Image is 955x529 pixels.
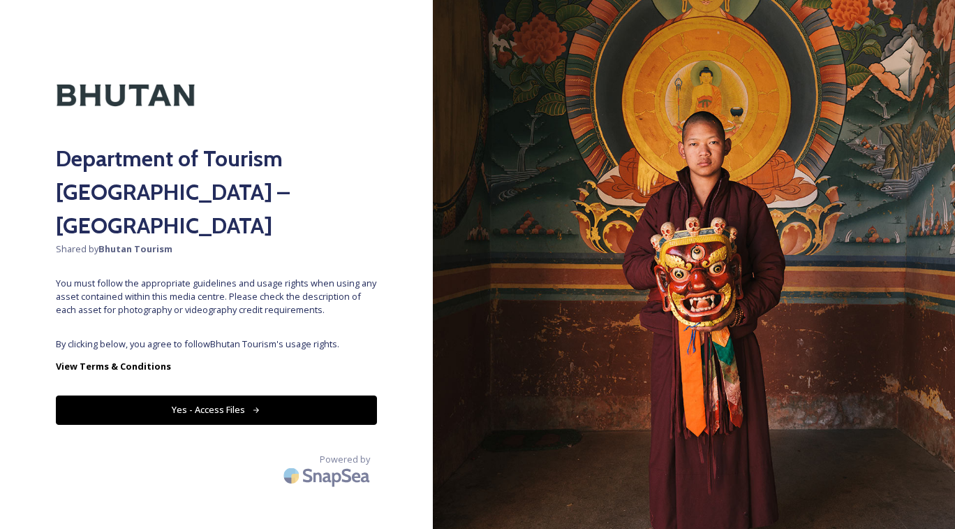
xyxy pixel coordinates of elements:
span: You must follow the appropriate guidelines and usage rights when using any asset contained within... [56,277,377,317]
img: SnapSea Logo [279,459,377,492]
span: Powered by [320,453,370,466]
button: Yes - Access Files [56,396,377,424]
span: Shared by [56,242,377,256]
a: View Terms & Conditions [56,358,377,375]
strong: View Terms & Conditions [56,360,171,372]
strong: Bhutan Tourism [98,242,172,255]
img: Kingdom-of-Bhutan-Logo.png [56,56,195,135]
h2: Department of Tourism [GEOGRAPHIC_DATA] – [GEOGRAPHIC_DATA] [56,142,377,242]
span: By clicking below, you agree to follow Bhutan Tourism 's usage rights. [56,338,377,351]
